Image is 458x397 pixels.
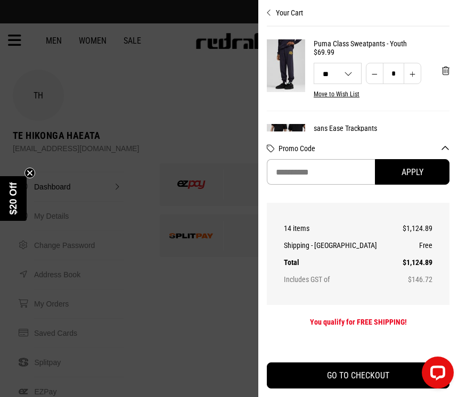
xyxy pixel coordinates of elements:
[284,254,396,271] th: Total
[404,63,421,84] button: Increase quantity
[279,144,449,153] button: Promo Code
[267,124,305,177] img: sans Ease Trackpants
[284,237,396,254] th: Shipping - [GEOGRAPHIC_DATA]
[434,57,458,84] button: 'Remove from cart
[314,48,449,56] div: $69.99
[8,182,19,214] span: $20 Off
[314,39,449,48] a: Puma Class Sweatpants - Youth
[267,39,305,92] img: Puma Class Sweatpants - Youth
[24,168,35,178] button: Close teaser
[396,237,432,254] td: Free
[267,318,449,326] p: You qualify for FREE SHIPPING!
[413,352,458,397] iframe: LiveChat chat widget
[383,63,404,84] input: Quantity
[267,159,375,185] input: Promo Code
[396,220,432,237] td: $1,124.89
[375,159,449,185] button: Apply
[396,254,432,271] td: $1,124.89
[366,63,383,84] button: Decrease quantity
[284,271,396,288] th: Includes GST of
[314,124,449,133] a: sans Ease Trackpants
[396,271,432,288] td: $146.72
[284,220,396,237] th: 14 items
[267,362,449,388] button: GO TO CHECKOUT
[267,343,449,354] iframe: Customer reviews powered by Trustpilot
[314,90,359,98] button: Move to Wish List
